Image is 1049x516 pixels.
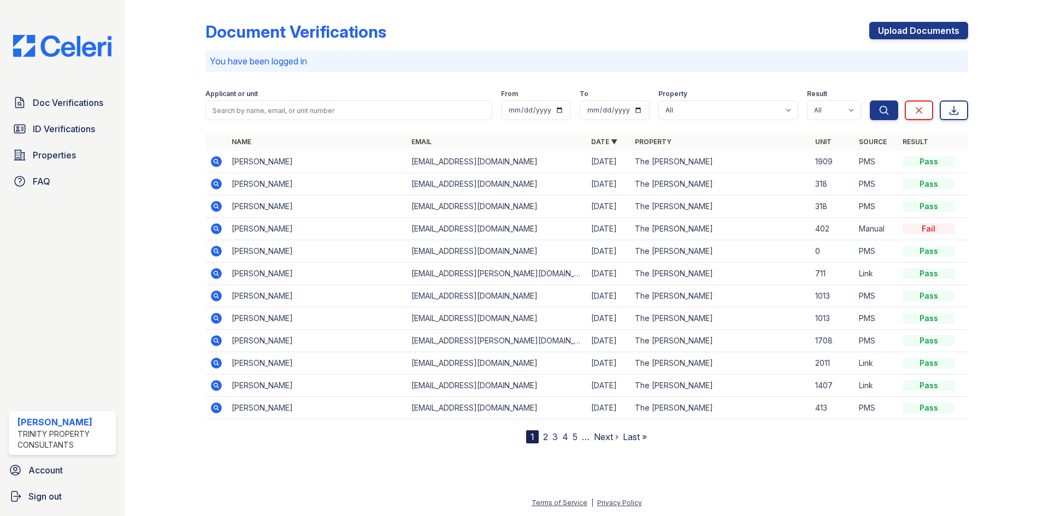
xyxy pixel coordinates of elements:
div: Pass [903,156,955,167]
a: Terms of Service [532,499,587,507]
td: [PERSON_NAME] [227,263,407,285]
td: [PERSON_NAME] [227,285,407,307]
td: 402 [811,218,854,240]
td: [EMAIL_ADDRESS][DOMAIN_NAME] [407,285,587,307]
td: 1909 [811,151,854,173]
div: Pass [903,268,955,279]
input: Search by name, email, or unit number [205,100,492,120]
td: [PERSON_NAME] [227,307,407,330]
td: The [PERSON_NAME] [630,307,810,330]
td: [DATE] [587,285,630,307]
td: [PERSON_NAME] [227,173,407,195]
div: Pass [903,290,955,301]
span: ID Verifications [33,122,95,135]
a: 2 [543,431,548,442]
a: Unit [815,138,832,146]
div: | [591,499,593,507]
td: 1407 [811,375,854,397]
td: [DATE] [587,397,630,419]
td: PMS [854,173,898,195]
p: You have been logged in [210,55,964,68]
td: PMS [854,151,898,173]
span: Properties [33,149,76,162]
td: [EMAIL_ADDRESS][DOMAIN_NAME] [407,397,587,419]
td: The [PERSON_NAME] [630,375,810,397]
td: [DATE] [587,240,630,263]
td: [PERSON_NAME] [227,240,407,263]
td: [EMAIL_ADDRESS][DOMAIN_NAME] [407,195,587,218]
td: 1013 [811,307,854,330]
a: Properties [9,144,116,166]
td: [PERSON_NAME] [227,375,407,397]
td: 2011 [811,352,854,375]
td: Link [854,263,898,285]
td: 413 [811,397,854,419]
div: Pass [903,201,955,212]
td: [EMAIL_ADDRESS][PERSON_NAME][DOMAIN_NAME] [407,330,587,352]
td: The [PERSON_NAME] [630,151,810,173]
a: Source [859,138,887,146]
td: The [PERSON_NAME] [630,352,810,375]
a: Email [411,138,432,146]
td: PMS [854,397,898,419]
label: Property [658,90,687,98]
td: PMS [854,330,898,352]
label: To [580,90,588,98]
a: 4 [562,431,568,442]
a: Name [232,138,251,146]
span: Doc Verifications [33,96,103,109]
div: Fail [903,223,955,234]
span: … [582,430,590,443]
td: 711 [811,263,854,285]
a: Date ▼ [591,138,617,146]
a: 3 [552,431,558,442]
td: Manual [854,218,898,240]
td: [PERSON_NAME] [227,397,407,419]
td: [EMAIL_ADDRESS][DOMAIN_NAME] [407,218,587,240]
div: 1 [526,430,539,443]
a: Next › [594,431,618,442]
span: FAQ [33,175,50,188]
a: Property [635,138,671,146]
td: [EMAIL_ADDRESS][DOMAIN_NAME] [407,307,587,330]
div: Pass [903,179,955,189]
td: The [PERSON_NAME] [630,240,810,263]
a: Privacy Policy [597,499,642,507]
td: [DATE] [587,218,630,240]
td: [DATE] [587,307,630,330]
div: Pass [903,335,955,346]
td: The [PERSON_NAME] [630,173,810,195]
span: Account [28,464,63,477]
td: 1013 [811,285,854,307]
div: Pass [903,313,955,324]
td: [PERSON_NAME] [227,195,407,218]
td: [EMAIL_ADDRESS][PERSON_NAME][DOMAIN_NAME] [407,263,587,285]
a: Result [903,138,928,146]
td: The [PERSON_NAME] [630,330,810,352]
div: Pass [903,246,955,257]
td: The [PERSON_NAME] [630,285,810,307]
img: CE_Logo_Blue-a8612792a0a2168367f1c8372b55b34899dd931a85d93a1a3d3e32e68fde9ad4.png [4,35,120,57]
div: Pass [903,358,955,369]
td: [DATE] [587,352,630,375]
a: Account [4,459,120,481]
td: [PERSON_NAME] [227,352,407,375]
td: [EMAIL_ADDRESS][DOMAIN_NAME] [407,352,587,375]
div: Trinity Property Consultants [17,429,111,450]
a: Doc Verifications [9,92,116,114]
td: The [PERSON_NAME] [630,263,810,285]
div: Pass [903,380,955,391]
a: Last » [623,431,647,442]
td: [DATE] [587,151,630,173]
td: [DATE] [587,263,630,285]
td: [EMAIL_ADDRESS][DOMAIN_NAME] [407,375,587,397]
td: Link [854,375,898,397]
td: Link [854,352,898,375]
td: The [PERSON_NAME] [630,195,810,218]
a: Upload Documents [869,22,968,39]
span: Sign out [28,490,62,503]
td: The [PERSON_NAME] [630,218,810,240]
td: PMS [854,195,898,218]
td: 1708 [811,330,854,352]
td: PMS [854,240,898,263]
